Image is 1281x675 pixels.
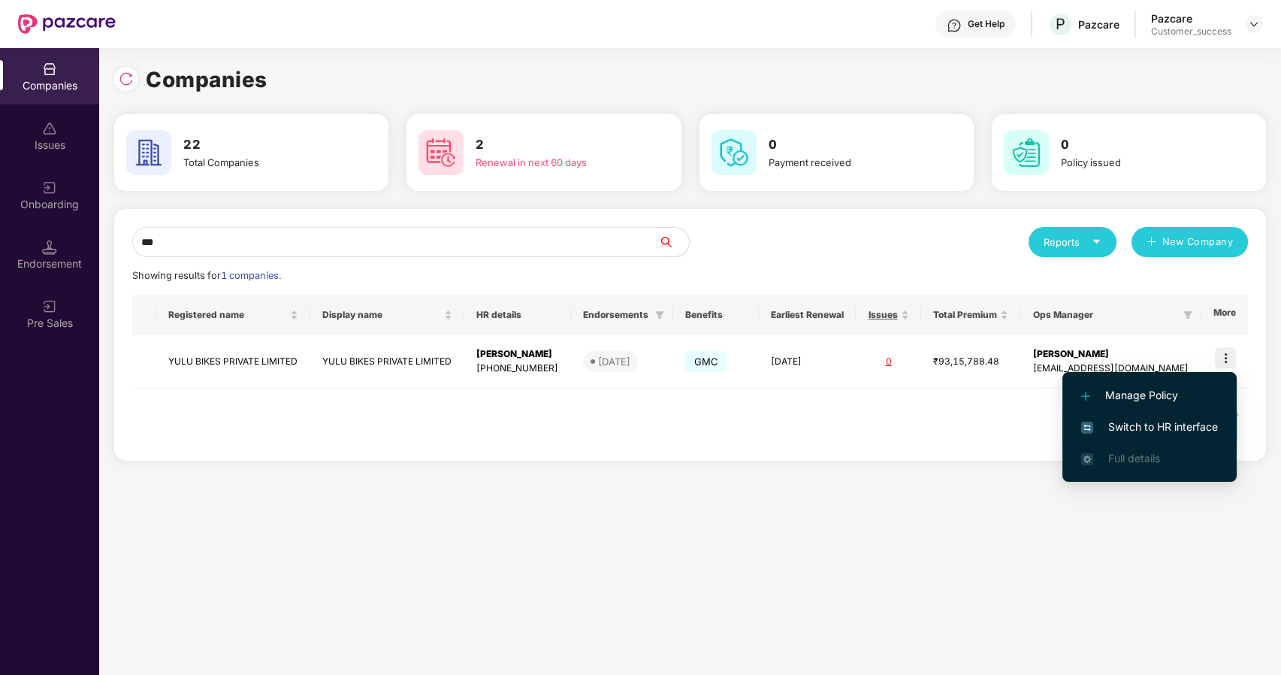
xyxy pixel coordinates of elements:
img: svg+xml;base64,PHN2ZyB3aWR0aD0iMjAiIGhlaWdodD0iMjAiIHZpZXdCb3g9IjAgMCAyMCAyMCIgZmlsbD0ibm9uZSIgeG... [42,180,57,195]
span: filter [1180,306,1195,324]
img: svg+xml;base64,PHN2ZyBpZD0iQ29tcGFuaWVzIiB4bWxucz0iaHR0cDovL3d3dy53My5vcmcvMjAwMC9zdmciIHdpZHRoPS... [42,62,57,77]
div: Payment received [769,155,932,170]
th: HR details [464,295,571,335]
div: Renewal in next 60 days [476,155,639,170]
img: svg+xml;base64,PHN2ZyB3aWR0aD0iMTQuNSIgaGVpZ2h0PSIxNC41IiB2aWV3Qm94PSIwIDAgMTYgMTYiIGZpbGw9Im5vbm... [42,240,57,255]
img: svg+xml;base64,PHN2ZyBpZD0iRHJvcGRvd24tMzJ4MzIiIHhtbG5zPSJodHRwOi8vd3d3LnczLm9yZy8yMDAwL3N2ZyIgd2... [1248,18,1260,30]
span: Endorsements [583,309,649,321]
img: svg+xml;base64,PHN2ZyB4bWxucz0iaHR0cDovL3d3dy53My5vcmcvMjAwMC9zdmciIHdpZHRoPSI2MCIgaGVpZ2h0PSI2MC... [711,130,757,175]
img: svg+xml;base64,PHN2ZyBpZD0iSXNzdWVzX2Rpc2FibGVkIiB4bWxucz0iaHR0cDovL3d3dy53My5vcmcvMjAwMC9zdmciIH... [42,121,57,136]
img: svg+xml;base64,PHN2ZyBpZD0iUmVsb2FkLTMyeDMyIiB4bWxucz0iaHR0cDovL3d3dy53My5vcmcvMjAwMC9zdmciIHdpZH... [119,71,134,86]
h3: 2 [476,135,639,155]
button: plusNew Company [1131,227,1248,257]
img: svg+xml;base64,PHN2ZyB4bWxucz0iaHR0cDovL3d3dy53My5vcmcvMjAwMC9zdmciIHdpZHRoPSI2MCIgaGVpZ2h0PSI2MC... [1004,130,1049,175]
th: Total Premium [921,295,1021,335]
img: svg+xml;base64,PHN2ZyB4bWxucz0iaHR0cDovL3d3dy53My5vcmcvMjAwMC9zdmciIHdpZHRoPSIxNi4zNjMiIGhlaWdodD... [1081,453,1093,465]
th: Issues [856,295,920,335]
span: Display name [322,309,441,321]
div: [PERSON_NAME] [476,347,559,362]
span: plus [1147,237,1156,249]
div: Pazcare [1078,17,1119,32]
span: New Company [1162,235,1234,250]
div: [DATE] [598,354,630,369]
div: [EMAIL_ADDRESS][DOMAIN_NAME] [1032,362,1189,376]
div: Get Help [968,18,1005,30]
th: More [1201,295,1248,335]
td: YULU BIKES PRIVATE LIMITED [156,335,310,389]
h3: 22 [183,135,346,155]
span: Registered name [168,309,287,321]
div: [PHONE_NUMBER] [476,362,559,376]
button: search [658,227,690,257]
div: Reports [1044,235,1101,250]
img: svg+xml;base64,PHN2ZyB4bWxucz0iaHR0cDovL3d3dy53My5vcmcvMjAwMC9zdmciIHdpZHRoPSIxNiIgaGVpZ2h0PSIxNi... [1081,422,1093,434]
span: Issues [868,309,897,321]
span: Switch to HR interface [1081,419,1218,435]
th: Benefits [673,295,759,335]
h3: 0 [769,135,932,155]
span: Manage Policy [1081,387,1218,404]
div: [PERSON_NAME] [1032,347,1189,362]
img: svg+xml;base64,PHN2ZyB4bWxucz0iaHR0cDovL3d3dy53My5vcmcvMjAwMC9zdmciIHdpZHRoPSI2MCIgaGVpZ2h0PSI2MC... [418,130,464,175]
div: Pazcare [1151,11,1231,26]
span: P [1056,15,1065,33]
div: Customer_success [1151,26,1231,38]
h1: Companies [146,63,267,96]
img: svg+xml;base64,PHN2ZyBpZD0iSGVscC0zMngzMiIgeG1sbnM9Imh0dHA6Ly93d3cudzMub3JnLzIwMDAvc3ZnIiB3aWR0aD... [947,18,962,33]
img: svg+xml;base64,PHN2ZyB4bWxucz0iaHR0cDovL3d3dy53My5vcmcvMjAwMC9zdmciIHdpZHRoPSI2MCIgaGVpZ2h0PSI2MC... [126,130,171,175]
span: Ops Manager [1032,309,1177,321]
img: New Pazcare Logo [18,14,116,34]
span: caret-down [1092,237,1101,247]
th: Registered name [156,295,310,335]
td: [DATE] [759,335,857,389]
div: Total Companies [183,155,346,170]
td: YULU BIKES PRIVATE LIMITED [310,335,464,389]
h3: 0 [1061,135,1224,155]
th: Display name [310,295,464,335]
div: ₹93,15,788.48 [933,355,1009,369]
span: filter [1183,310,1192,319]
span: Total Premium [933,309,998,321]
img: icon [1215,347,1236,368]
div: 0 [868,355,908,369]
span: filter [652,306,667,324]
span: filter [655,310,664,319]
span: Showing results for [132,270,281,281]
img: svg+xml;base64,PHN2ZyB4bWxucz0iaHR0cDovL3d3dy53My5vcmcvMjAwMC9zdmciIHdpZHRoPSIxMi4yMDEiIGhlaWdodD... [1081,392,1090,401]
th: Earliest Renewal [759,295,857,335]
img: svg+xml;base64,PHN2ZyB3aWR0aD0iMjAiIGhlaWdodD0iMjAiIHZpZXdCb3g9IjAgMCAyMCAyMCIgZmlsbD0ibm9uZSIgeG... [42,299,57,314]
span: search [658,236,689,248]
div: Policy issued [1061,155,1224,170]
span: 1 companies. [221,270,281,281]
span: GMC [685,351,728,372]
span: Full details [1108,452,1160,465]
